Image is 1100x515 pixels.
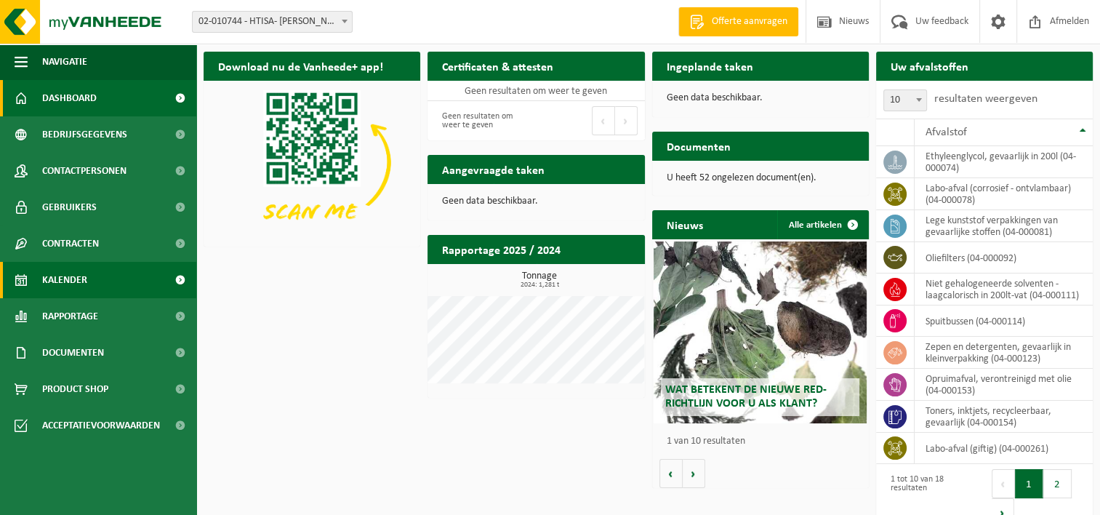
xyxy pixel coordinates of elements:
td: lege kunststof verpakkingen van gevaarlijke stoffen (04-000081) [915,210,1093,242]
td: spuitbussen (04-000114) [915,306,1093,337]
a: Offerte aanvragen [678,7,798,36]
label: resultaten weergeven [934,93,1037,105]
img: Download de VHEPlus App [204,81,420,244]
span: 10 [883,89,927,111]
button: 1 [1015,469,1043,498]
span: Navigatie [42,44,87,80]
span: 2024: 1,281 t [435,282,644,289]
td: niet gehalogeneerde solventen - laagcalorisch in 200lt-vat (04-000111) [915,274,1093,306]
span: 10 [884,90,926,111]
button: Vorige [659,459,683,488]
span: Dashboard [42,80,97,116]
h2: Uw afvalstoffen [876,52,983,80]
span: Offerte aanvragen [708,15,791,29]
span: Rapportage [42,298,98,335]
p: Geen data beschikbaar. [442,196,630,207]
td: labo-afval (corrosief - ontvlambaar) (04-000078) [915,178,1093,210]
td: toners, inktjets, recycleerbaar, gevaarlijk (04-000154) [915,401,1093,433]
h2: Ingeplande taken [652,52,768,80]
span: 02-010744 - HTISA- SKOG - GENT [192,11,353,33]
h2: Nieuws [652,210,718,239]
span: Afvalstof [926,127,967,138]
span: Product Shop [42,371,108,407]
a: Wat betekent de nieuwe RED-richtlijn voor u als klant? [654,241,866,423]
p: Geen data beschikbaar. [667,93,854,103]
h2: Aangevraagde taken [427,155,559,183]
span: Wat betekent de nieuwe RED-richtlijn voor u als klant? [665,384,826,410]
span: Contactpersonen [42,153,127,189]
p: 1 van 10 resultaten [667,436,862,447]
h2: Certificaten & attesten [427,52,568,80]
button: Volgende [683,459,705,488]
td: ethyleenglycol, gevaarlijk in 200l (04-000074) [915,146,1093,178]
span: Contracten [42,225,99,262]
td: Geen resultaten om weer te geven [427,81,644,101]
span: Documenten [42,335,104,371]
h3: Tonnage [435,271,644,289]
a: Bekijk rapportage [537,263,643,292]
div: Geen resultaten om weer te geven [435,105,529,137]
span: Kalender [42,262,87,298]
h2: Documenten [652,132,745,160]
td: oliefilters (04-000092) [915,242,1093,274]
button: 2 [1043,469,1072,498]
h2: Rapportage 2025 / 2024 [427,235,575,263]
td: labo-afval (giftig) (04-000261) [915,433,1093,464]
button: Previous [592,106,615,135]
td: opruimafval, verontreinigd met olie (04-000153) [915,369,1093,401]
span: 02-010744 - HTISA- SKOG - GENT [193,12,352,32]
p: U heeft 52 ongelezen document(en). [667,173,854,183]
span: Acceptatievoorwaarden [42,407,160,444]
h2: Download nu de Vanheede+ app! [204,52,398,80]
td: zepen en detergenten, gevaarlijk in kleinverpakking (04-000123) [915,337,1093,369]
span: Bedrijfsgegevens [42,116,127,153]
a: Alle artikelen [777,210,867,239]
button: Previous [992,469,1015,498]
span: Gebruikers [42,189,97,225]
button: Next [615,106,638,135]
